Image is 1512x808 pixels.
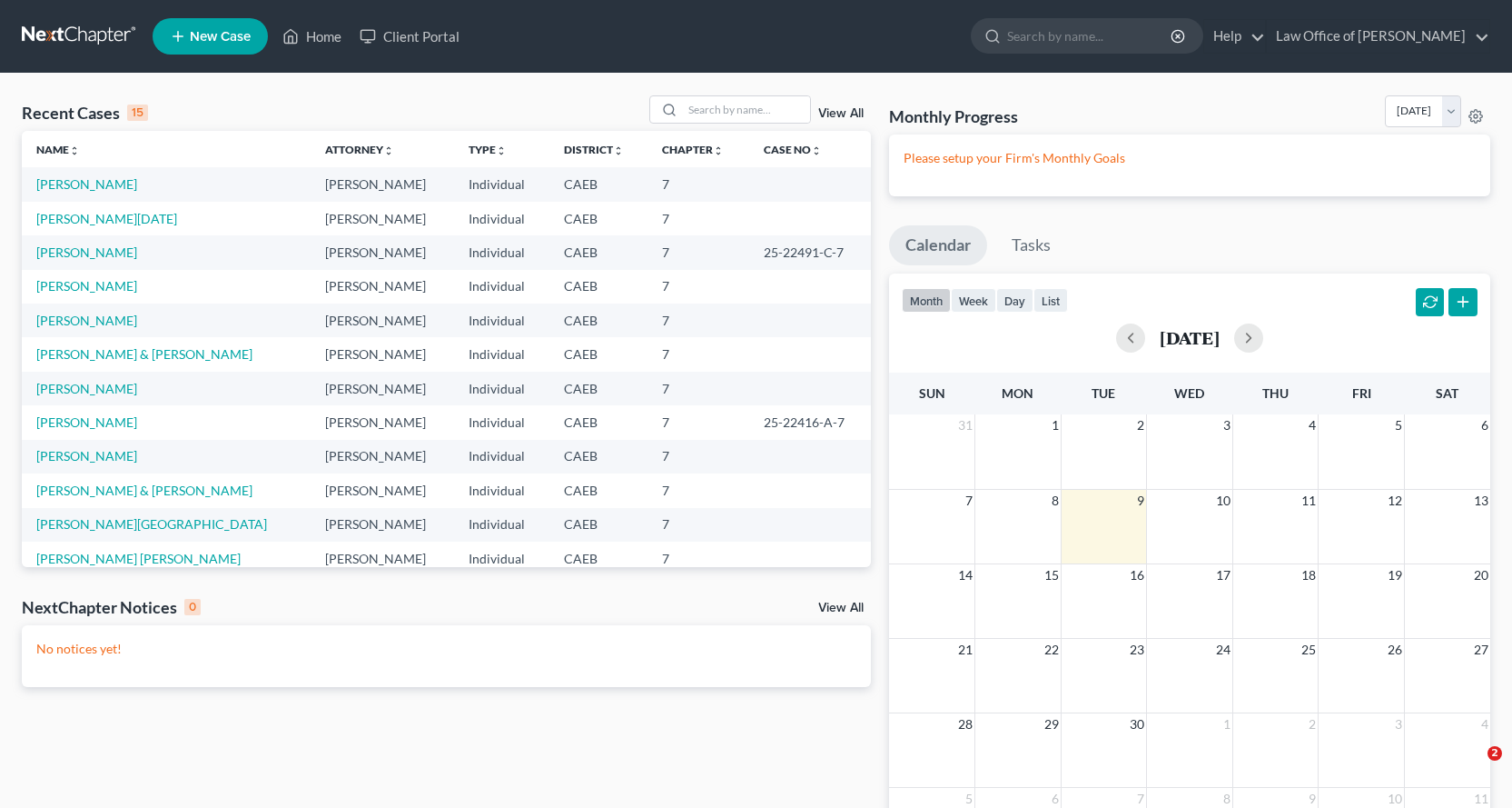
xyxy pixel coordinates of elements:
[454,440,548,474] td: Individual
[1472,490,1490,512] span: 13
[1043,564,1061,586] span: 15
[613,145,624,156] i: unfold_more
[36,143,80,156] a: Nameunfold_more
[647,372,748,405] td: 7
[647,474,748,507] td: 7
[549,440,648,474] td: CAEB
[647,508,748,542] td: 7
[127,105,148,121] div: 15
[1128,564,1146,586] span: 16
[1393,713,1404,735] span: 3
[1300,564,1318,586] span: 18
[549,474,648,507] td: CAEB
[818,602,864,614] a: View All
[469,143,507,156] a: Typeunfold_more
[454,337,548,371] td: Individual
[454,542,548,575] td: Individual
[549,167,648,201] td: CAEB
[36,551,241,566] a: [PERSON_NAME] [PERSON_NAME]
[995,225,1067,265] a: Tasks
[311,202,455,235] td: [PERSON_NAME]
[311,372,455,405] td: [PERSON_NAME]
[647,304,748,337] td: 7
[454,270,548,304] td: Individual
[1214,490,1232,512] span: 10
[36,640,856,658] p: No notices yet!
[1174,385,1204,401] span: Wed
[190,30,251,44] span: New Case
[36,176,137,192] a: [PERSON_NAME]
[1092,385,1115,401] span: Tue
[549,508,648,542] td: CAEB
[454,235,548,269] td: Individual
[647,235,748,269] td: 7
[1472,639,1490,661] span: 27
[647,405,748,439] td: 7
[549,304,648,337] td: CAEB
[647,542,748,575] td: 7
[1043,639,1061,661] span: 22
[549,270,648,304] td: CAEB
[549,542,648,575] td: CAEB
[311,405,455,439] td: [PERSON_NAME]
[1352,385,1371,401] span: Fri
[889,225,987,265] a: Calendar
[325,143,394,156] a: Attorneyunfold_more
[1300,490,1318,512] span: 11
[647,337,748,371] td: 7
[564,143,624,156] a: Districtunfold_more
[1267,20,1489,53] a: Law Office of [PERSON_NAME]
[951,288,996,313] button: week
[311,167,455,201] td: [PERSON_NAME]
[749,405,871,439] td: 25-22416-A-7
[36,244,137,260] a: [PERSON_NAME]
[1050,490,1061,512] span: 8
[1386,564,1404,586] span: 19
[549,405,648,439] td: CAEB
[1007,19,1173,53] input: Search by name...
[1221,713,1232,735] span: 1
[36,414,137,430] a: [PERSON_NAME]
[496,145,507,156] i: unfold_more
[1450,746,1494,790] iframe: Intercom live chat
[311,440,455,474] td: [PERSON_NAME]
[1479,713,1490,735] span: 4
[273,20,351,53] a: Home
[22,102,148,124] div: Recent Cases
[549,235,648,269] td: CAEB
[311,270,455,304] td: [PERSON_NAME]
[36,483,252,498] a: [PERSON_NAME] & [PERSON_NAME]
[549,337,648,371] td: CAEB
[1204,20,1265,53] a: Help
[1479,414,1490,436] span: 6
[311,337,455,371] td: [PERSON_NAME]
[1050,414,1061,436] span: 1
[1033,288,1068,313] button: list
[904,149,1476,167] p: Please setup your Firm's Monthly Goals
[662,143,724,156] a: Chapterunfold_more
[383,145,394,156] i: unfold_more
[647,270,748,304] td: 7
[902,288,951,313] button: month
[1487,746,1502,761] span: 2
[889,105,1018,127] h3: Monthly Progress
[1214,639,1232,661] span: 24
[956,564,974,586] span: 14
[956,414,974,436] span: 31
[36,278,137,294] a: [PERSON_NAME]
[36,516,267,532] a: [PERSON_NAME][GEOGRAPHIC_DATA]
[919,385,945,401] span: Sun
[454,372,548,405] td: Individual
[1043,713,1061,735] span: 29
[454,405,548,439] td: Individual
[549,202,648,235] td: CAEB
[749,235,871,269] td: 25-22491-C-7
[351,20,469,53] a: Client Portal
[454,508,548,542] td: Individual
[454,474,548,507] td: Individual
[1393,414,1404,436] span: 5
[36,448,137,464] a: [PERSON_NAME]
[549,372,648,405] td: CAEB
[454,167,548,201] td: Individual
[311,304,455,337] td: [PERSON_NAME]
